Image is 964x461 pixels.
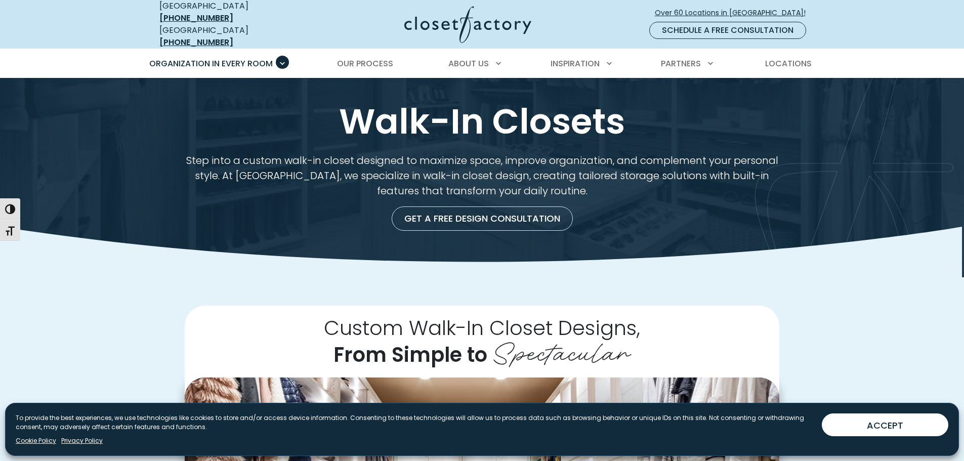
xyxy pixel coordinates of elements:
[159,24,306,49] div: [GEOGRAPHIC_DATA]
[333,341,487,369] span: From Simple to
[149,58,273,69] span: Organization in Every Room
[159,36,233,48] a: [PHONE_NUMBER]
[337,58,393,69] span: Our Process
[157,102,807,141] h1: Walk-In Closets
[551,58,600,69] span: Inspiration
[16,413,814,432] p: To provide the best experiences, we use technologies like cookies to store and/or access device i...
[16,436,56,445] a: Cookie Policy
[404,6,531,43] img: Closet Factory Logo
[655,8,814,18] span: Over 60 Locations in [GEOGRAPHIC_DATA]!
[661,58,701,69] span: Partners
[392,206,573,231] a: Get a Free Design Consultation
[822,413,948,436] button: ACCEPT
[61,436,103,445] a: Privacy Policy
[765,58,812,69] span: Locations
[492,330,631,370] span: Spectacular
[649,22,806,39] a: Schedule a Free Consultation
[159,12,233,24] a: [PHONE_NUMBER]
[185,153,779,198] p: Step into a custom walk-in closet designed to maximize space, improve organization, and complemen...
[654,4,814,22] a: Over 60 Locations in [GEOGRAPHIC_DATA]!
[448,58,489,69] span: About Us
[324,314,640,342] span: Custom Walk-In Closet Designs,
[142,50,822,78] nav: Primary Menu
